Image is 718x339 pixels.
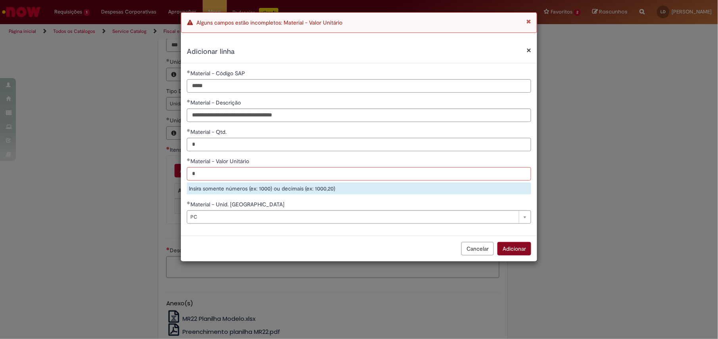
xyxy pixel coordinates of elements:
h2: Adicionar linha [187,47,531,57]
button: Cancelar [461,242,494,255]
input: Material - Descrição [187,109,531,122]
span: Obrigatório Preenchido [187,70,190,73]
button: Fechar modal [526,46,531,54]
button: Adicionar [497,242,531,255]
input: Material - Valor Unitário [187,167,531,181]
span: Material - Valor Unitário [190,158,251,165]
span: PC [190,211,515,223]
span: Material - Descrição [190,99,242,106]
span: Material - Unid. [GEOGRAPHIC_DATA] [190,201,286,208]
span: Material - Código SAP [190,70,247,77]
span: Obrigatório Preenchido [187,129,190,132]
span: Obrigatório Preenchido [187,201,190,204]
div: Insira somente números (ex: 1000) ou decimais (ex: 1000,20) [187,183,531,194]
span: Obrigatório Preenchido [187,99,190,103]
span: Material - Qtd. [190,128,228,135]
input: Material - Código SAP [187,79,531,93]
span: Alguns campos estão incompletos: Material - Valor Unitário [196,19,342,26]
span: Obrigatório Preenchido [187,158,190,161]
input: Material - Qtd. [187,138,531,151]
button: Fechar Notificação [526,19,531,24]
